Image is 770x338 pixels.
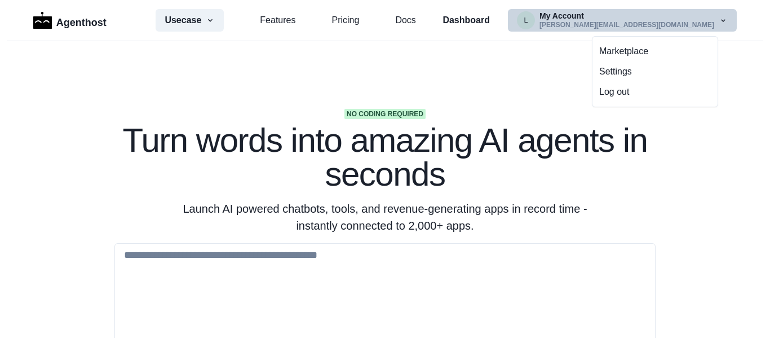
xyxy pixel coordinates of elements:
[344,109,426,119] span: No coding required
[592,82,718,102] button: Log out
[56,11,107,30] p: Agenthost
[508,9,737,32] button: lili.zhang@dcu.ieMy Account[PERSON_NAME][EMAIL_ADDRESS][DOMAIN_NAME]
[260,14,295,27] a: Features
[114,124,656,191] h1: Turn words into amazing AI agents in seconds
[33,11,107,30] a: LogoAgenthost
[442,14,490,27] a: Dashboard
[331,14,359,27] a: Pricing
[33,12,52,29] img: Logo
[592,41,718,62] button: Marketplace
[156,9,224,32] button: Usecase
[592,62,718,82] button: Settings
[169,200,601,234] p: Launch AI powered chatbots, tools, and revenue-generating apps in record time - instantly connect...
[395,14,415,27] a: Docs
